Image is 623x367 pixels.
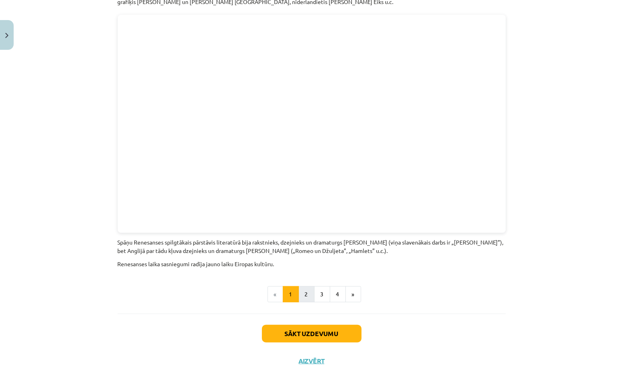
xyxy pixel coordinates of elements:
button: 3 [314,286,330,302]
button: 1 [283,286,299,302]
button: 2 [298,286,315,302]
img: icon-close-lesson-0947bae3869378f0d4975bcd49f059093ad1ed9edebbc8119c70593378902aed.svg [5,33,8,38]
button: » [345,286,361,302]
nav: Page navigation example [118,286,506,302]
p: Spāņu Renesanses spilgtākais pārstāvis literatūrā bija rakstnieks, dzejnieks un dramaturgs [PERSO... [118,238,506,255]
button: Aizvērt [296,357,327,365]
p: Renesanses laika sasniegumi radīja jauno laiku Eiropas kultūru. [118,260,506,268]
button: Sākt uzdevumu [262,325,362,343]
button: 4 [330,286,346,302]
